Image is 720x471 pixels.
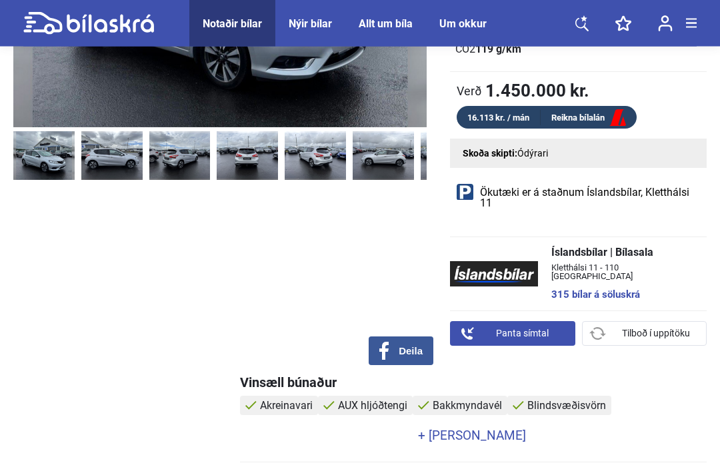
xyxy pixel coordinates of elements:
[658,15,673,32] img: user-login.svg
[496,327,549,341] span: Panta símtal
[421,132,482,181] img: 1753886469_1269376051010389243_26186441800508079.jpg
[439,17,487,30] a: Um okkur
[149,132,211,181] img: 1753886466_5767726086210744020_26186438626456963.jpg
[338,400,407,412] span: AUX hljóðtengi
[551,264,693,281] span: Kletthálsi 11 - 110 [GEOGRAPHIC_DATA]
[475,43,521,56] b: 119 g/km
[463,149,517,159] strong: Skoða skipti:
[457,111,541,126] div: 16.113 kr. / mán
[399,346,423,358] span: Deila
[485,83,589,100] b: 1.450.000 kr.
[527,400,606,412] span: Blindsvæðisvörn
[517,149,548,159] span: Ódýrari
[260,400,313,412] span: Akreinavari
[369,337,433,366] button: Deila
[433,400,502,412] span: Bakkmyndavél
[240,430,703,442] a: + [PERSON_NAME]
[541,111,637,127] a: Reikna bílalán
[622,327,690,341] span: Tilboð í uppítöku
[551,290,693,300] a: 315 bílar á söluskrá
[457,85,482,98] span: Verð
[13,132,75,181] img: 1753886464_7313978185034591230_26186436966363531.jpg
[240,376,707,390] div: Vinsæll búnaður
[353,132,414,181] img: 1753886468_3813546616795284620_26186440886372486.jpg
[480,188,700,209] span: Ökutæki er á staðnum Íslandsbílar, Kletthálsi 11
[455,45,573,55] div: CO2
[203,17,262,30] a: Notaðir bílar
[551,248,693,258] span: Íslandsbílar | Bílasala
[217,132,278,181] img: 1753886466_1706141894711412583_26186439342107455.jpg
[285,132,346,181] img: 1753886467_2541504400828274005_26186440279527300.jpg
[359,17,413,30] a: Allt um bíla
[289,17,332,30] a: Nýir bílar
[81,132,143,181] img: 1753886465_5323154970324465360_26186437740419344.jpg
